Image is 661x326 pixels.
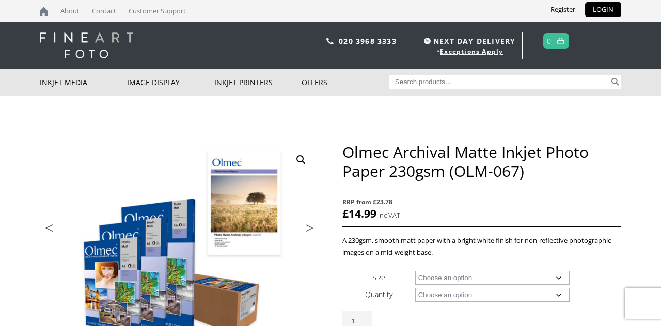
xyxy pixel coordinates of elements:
img: time.svg [424,38,431,44]
label: Quantity [365,289,392,299]
label: Size [372,272,385,282]
img: phone.svg [326,38,334,44]
span: RRP from £23.78 [342,196,621,208]
span: NEXT DAY DELIVERY [421,35,515,47]
p: A 230gsm, smooth matt paper with a bright white finish for non-reflective photographic images on ... [342,235,621,258]
a: LOGIN [585,2,621,17]
a: Inkjet Media [40,69,127,96]
a: Register [543,2,583,17]
a: View full-screen image gallery [292,151,310,169]
a: Offers [302,69,389,96]
h1: Olmec Archival Matte Inkjet Photo Paper 230gsm (OLM-067) [342,142,621,181]
a: 020 3968 3333 [339,36,397,46]
a: 0 [547,34,552,48]
img: basket.svg [557,38,564,44]
img: logo-white.svg [40,32,133,58]
bdi: 14.99 [342,206,376,221]
input: Search products… [389,75,610,89]
a: Exceptions Apply [440,47,503,56]
a: Image Display [127,69,214,96]
span: £ [342,206,349,221]
button: Search [609,75,621,89]
a: Inkjet Printers [214,69,302,96]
